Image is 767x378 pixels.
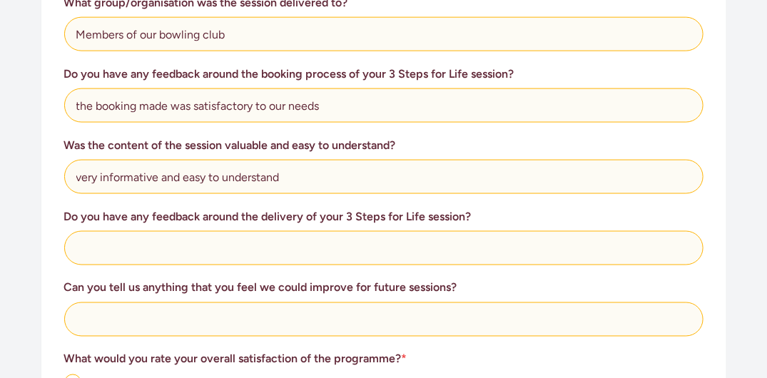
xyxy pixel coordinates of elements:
[64,351,703,368] h3: What would you rate your overall satisfaction of the programme?
[64,137,703,154] h3: Was the content of the session valuable and easy to understand?
[64,66,703,83] h3: Do you have any feedback around the booking process of your 3 Steps for Life session?
[64,208,703,225] h3: Do you have any feedback around the delivery of your 3 Steps for Life session?
[64,280,703,297] h3: Can you tell us anything that you feel we could improve for future sessions?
